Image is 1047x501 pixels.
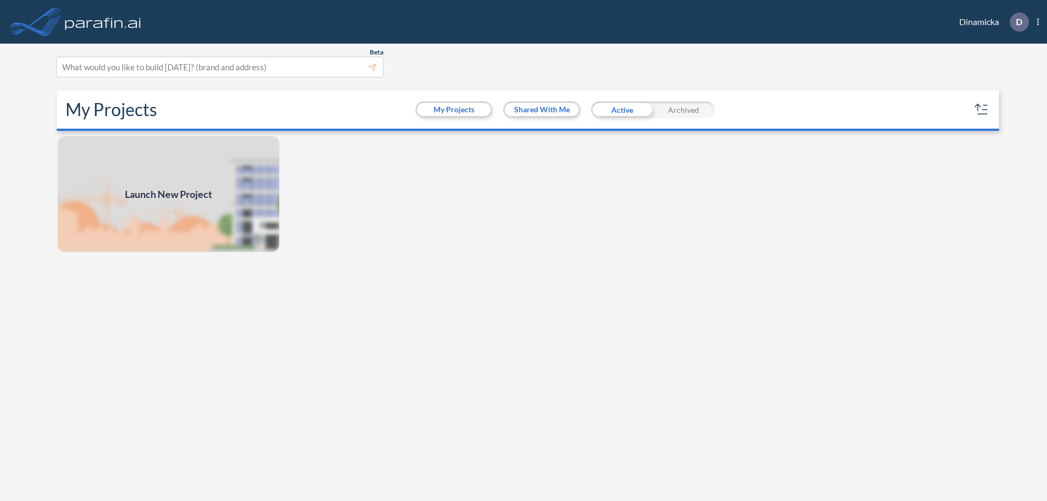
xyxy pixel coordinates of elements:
[417,103,491,116] button: My Projects
[653,101,714,118] div: Archived
[65,99,157,120] h2: My Projects
[591,101,653,118] div: Active
[63,11,143,33] img: logo
[57,135,280,253] a: Launch New Project
[973,101,990,118] button: sort
[505,103,579,116] button: Shared With Me
[370,48,383,57] span: Beta
[57,135,280,253] img: add
[125,187,212,202] span: Launch New Project
[943,13,1039,32] div: Dinamicka
[1016,17,1022,27] p: D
